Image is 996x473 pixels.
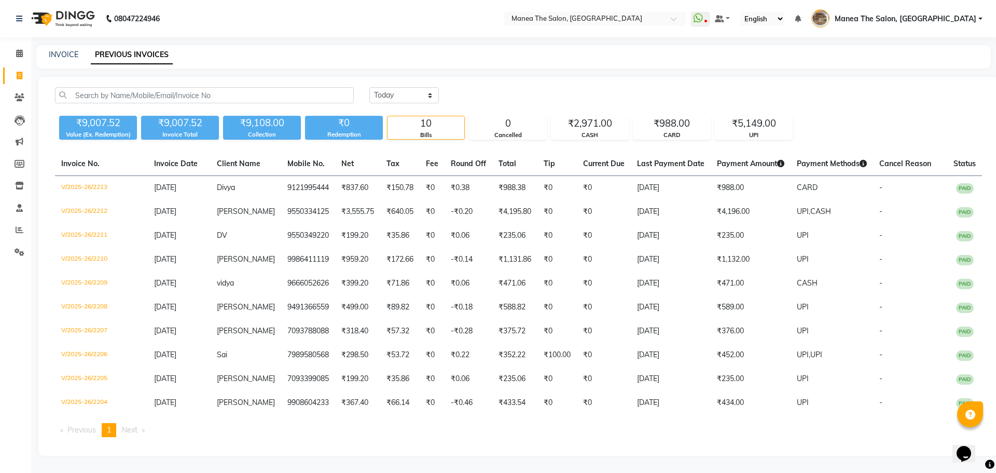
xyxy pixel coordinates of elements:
td: ₹298.50 [335,343,380,367]
td: V/2025-26/2211 [55,224,148,248]
div: Cancelled [469,131,546,140]
td: 9908604233 [281,391,335,415]
span: CARD [797,183,818,192]
td: ₹0.06 [445,224,492,248]
span: Mobile No. [287,159,325,168]
div: CASH [551,131,628,140]
td: -₹0.20 [445,200,492,224]
span: Invoice Date [154,159,198,168]
td: [DATE] [631,200,711,224]
div: UPI [715,131,792,140]
td: V/2025-26/2213 [55,176,148,200]
td: ₹318.40 [335,319,380,343]
span: UPI [810,350,822,359]
span: PAID [956,255,974,265]
td: ₹0 [577,176,631,200]
td: ₹0 [537,367,577,391]
span: CASH [797,278,818,288]
span: Fee [426,159,438,168]
span: UPI [797,326,809,335]
td: ₹0 [537,176,577,200]
span: - [879,350,882,359]
img: Manea The Salon, Kanuru [811,9,829,28]
span: Manea The Salon, [GEOGRAPHIC_DATA] [835,13,976,24]
td: ₹988.38 [492,176,537,200]
span: [PERSON_NAME] [217,326,275,335]
td: ₹199.20 [335,367,380,391]
td: ₹35.86 [380,367,420,391]
span: PAID [956,303,974,313]
td: ₹0 [577,248,631,272]
a: INVOICE [49,50,78,59]
td: ₹1,132.00 [711,248,791,272]
span: DV [217,231,227,240]
td: ₹235.00 [711,224,791,248]
td: [DATE] [631,319,711,343]
span: - [879,302,882,312]
td: -₹0.14 [445,248,492,272]
td: ₹0.06 [445,272,492,295]
div: ₹2,971.00 [551,116,628,131]
td: ₹71.86 [380,272,420,295]
div: ₹9,007.52 [141,116,219,130]
td: ₹0 [577,224,631,248]
td: ₹235.06 [492,224,537,248]
td: [DATE] [631,343,711,367]
td: [DATE] [631,176,711,200]
span: [DATE] [154,278,176,288]
td: ₹0 [420,248,445,272]
td: ₹0 [420,295,445,319]
td: ₹471.00 [711,272,791,295]
span: [DATE] [154,302,176,312]
span: [DATE] [154,207,176,216]
span: vidya [217,278,234,288]
td: ₹433.54 [492,391,537,415]
td: ₹0 [537,391,577,415]
td: 7093788088 [281,319,335,343]
td: [DATE] [631,367,711,391]
span: PAID [956,183,974,194]
td: 9121995444 [281,176,335,200]
td: ₹0 [577,200,631,224]
span: [PERSON_NAME] [217,254,275,264]
span: PAID [956,207,974,218]
input: Search by Name/Mobile/Email/Invoice No [55,87,354,103]
td: ₹235.00 [711,367,791,391]
iframe: chat widget [952,431,986,463]
span: Round Off [451,159,486,168]
td: -₹0.46 [445,391,492,415]
span: Previous [67,425,96,435]
td: V/2025-26/2205 [55,367,148,391]
div: 10 [388,116,464,131]
td: V/2025-26/2210 [55,248,148,272]
div: ₹5,149.00 [715,116,792,131]
td: ₹640.05 [380,200,420,224]
td: [DATE] [631,391,711,415]
td: ₹0 [420,200,445,224]
td: ₹959.20 [335,248,380,272]
td: ₹0.22 [445,343,492,367]
span: UPI [797,254,809,264]
span: Client Name [217,159,260,168]
td: ₹589.00 [711,295,791,319]
td: ₹3,555.75 [335,200,380,224]
td: V/2025-26/2209 [55,272,148,295]
td: ₹0 [537,295,577,319]
span: Payment Methods [797,159,867,168]
td: ₹988.00 [711,176,791,200]
td: [DATE] [631,224,711,248]
span: Current Due [583,159,625,168]
span: Last Payment Date [637,159,704,168]
span: Tax [386,159,399,168]
span: PAID [956,374,974,385]
span: [PERSON_NAME] [217,302,275,312]
span: Divya [217,183,235,192]
td: ₹0 [420,272,445,295]
span: PAID [956,350,974,361]
span: PAID [956,279,974,289]
td: ₹0 [420,224,445,248]
td: ₹0 [577,319,631,343]
td: 7093399085 [281,367,335,391]
span: - [879,326,882,335]
td: V/2025-26/2207 [55,319,148,343]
